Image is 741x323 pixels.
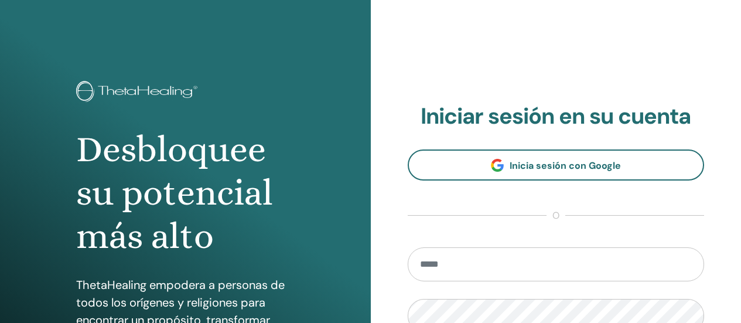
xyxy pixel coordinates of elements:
[547,209,565,223] span: o
[408,103,705,130] h2: Iniciar sesión en su cuenta
[510,159,621,172] span: Inicia sesión con Google
[408,149,705,181] a: Inicia sesión con Google
[76,128,294,259] h1: Desbloquee su potencial más alto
